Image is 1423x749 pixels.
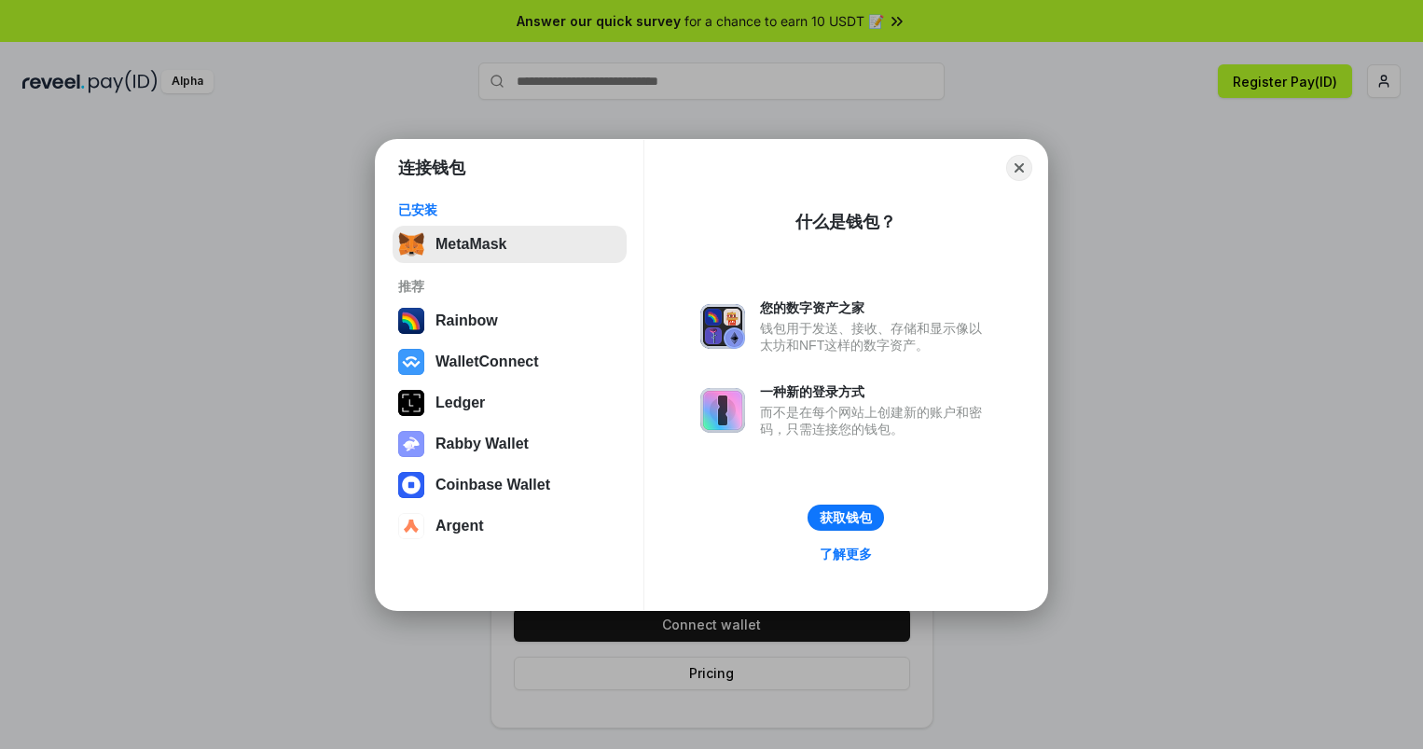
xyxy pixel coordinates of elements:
button: Ledger [393,384,627,422]
button: MetaMask [393,226,627,263]
div: 已安装 [398,201,621,218]
button: Rabby Wallet [393,425,627,463]
div: 了解更多 [820,546,872,562]
div: Coinbase Wallet [435,477,550,493]
img: svg+xml,%3Csvg%20xmlns%3D%22http%3A%2F%2Fwww.w3.org%2F2000%2Fsvg%22%20fill%3D%22none%22%20viewBox... [700,388,745,433]
div: 钱包用于发送、接收、存储和显示像以太坊和NFT这样的数字资产。 [760,320,991,354]
img: svg+xml,%3Csvg%20xmlns%3D%22http%3A%2F%2Fwww.w3.org%2F2000%2Fsvg%22%20fill%3D%22none%22%20viewBox... [700,304,745,349]
button: Close [1006,155,1032,181]
img: svg+xml,%3Csvg%20fill%3D%22none%22%20height%3D%2233%22%20viewBox%3D%220%200%2035%2033%22%20width%... [398,231,424,257]
h1: 连接钱包 [398,157,465,179]
a: 了解更多 [808,542,883,566]
img: svg+xml,%3Csvg%20width%3D%2228%22%20height%3D%2228%22%20viewBox%3D%220%200%2028%2028%22%20fill%3D... [398,472,424,498]
div: 推荐 [398,278,621,295]
img: svg+xml,%3Csvg%20width%3D%2228%22%20height%3D%2228%22%20viewBox%3D%220%200%2028%2028%22%20fill%3D... [398,349,424,375]
div: WalletConnect [435,354,539,370]
div: Argent [435,518,484,534]
div: 而不是在每个网站上创建新的账户和密码，只需连接您的钱包。 [760,404,991,437]
div: Rabby Wallet [435,436,529,452]
div: 什么是钱包？ [795,211,896,233]
button: Coinbase Wallet [393,466,627,504]
img: svg+xml,%3Csvg%20xmlns%3D%22http%3A%2F%2Fwww.w3.org%2F2000%2Fsvg%22%20fill%3D%22none%22%20viewBox... [398,431,424,457]
img: svg+xml,%3Csvg%20width%3D%22120%22%20height%3D%22120%22%20viewBox%3D%220%200%20120%20120%22%20fil... [398,308,424,334]
img: svg+xml,%3Csvg%20xmlns%3D%22http%3A%2F%2Fwww.w3.org%2F2000%2Fsvg%22%20width%3D%2228%22%20height%3... [398,390,424,416]
button: Rainbow [393,302,627,340]
div: MetaMask [435,236,506,253]
div: 获取钱包 [820,509,872,526]
button: Argent [393,507,627,545]
div: 一种新的登录方式 [760,383,991,400]
img: svg+xml,%3Csvg%20width%3D%2228%22%20height%3D%2228%22%20viewBox%3D%220%200%2028%2028%22%20fill%3D... [398,513,424,539]
button: 获取钱包 [808,505,884,531]
div: 您的数字资产之家 [760,299,991,316]
div: Ledger [435,395,485,411]
button: WalletConnect [393,343,627,381]
div: Rainbow [435,312,498,329]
